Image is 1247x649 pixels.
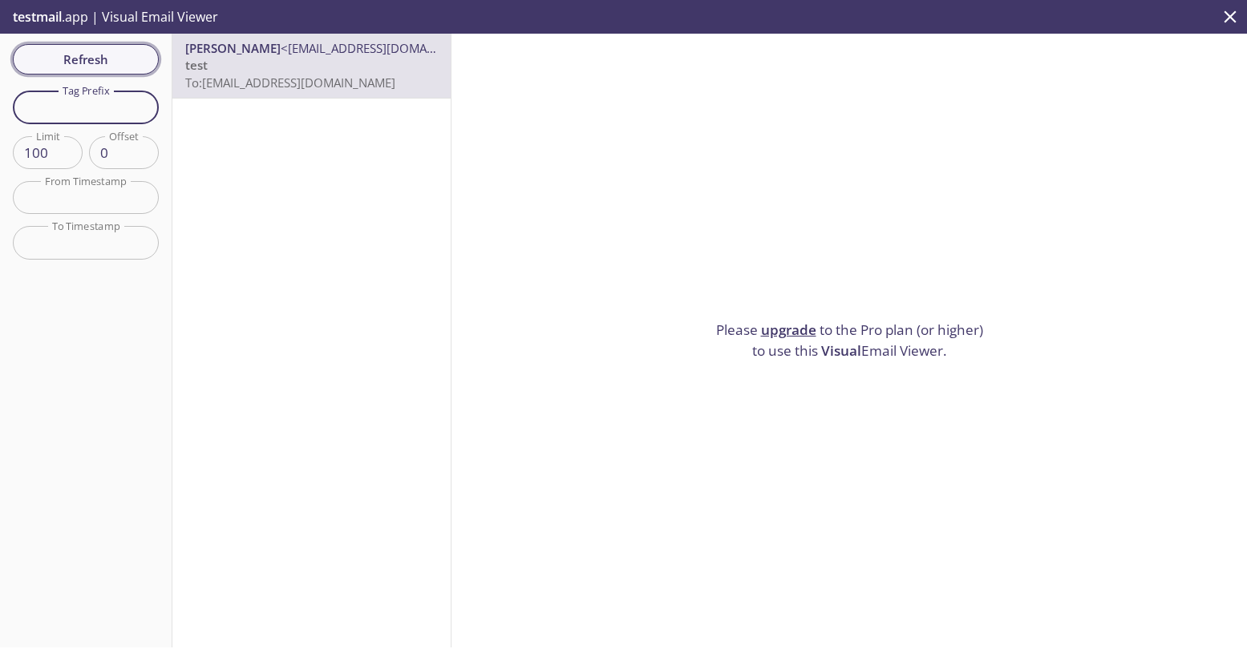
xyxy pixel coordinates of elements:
[821,341,861,360] span: Visual
[185,57,208,73] span: test
[709,320,990,361] p: Please to the Pro plan (or higher) to use this Email Viewer.
[281,40,488,56] span: <[EMAIL_ADDRESS][DOMAIN_NAME]>
[185,75,395,91] span: To: [EMAIL_ADDRESS][DOMAIN_NAME]
[172,34,451,99] nav: emails
[185,40,281,56] span: [PERSON_NAME]
[26,49,146,70] span: Refresh
[172,34,451,98] div: [PERSON_NAME]<[EMAIL_ADDRESS][DOMAIN_NAME]>testTo:[EMAIL_ADDRESS][DOMAIN_NAME]
[761,320,816,339] a: upgrade
[13,44,159,75] button: Refresh
[13,8,62,26] span: testmail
